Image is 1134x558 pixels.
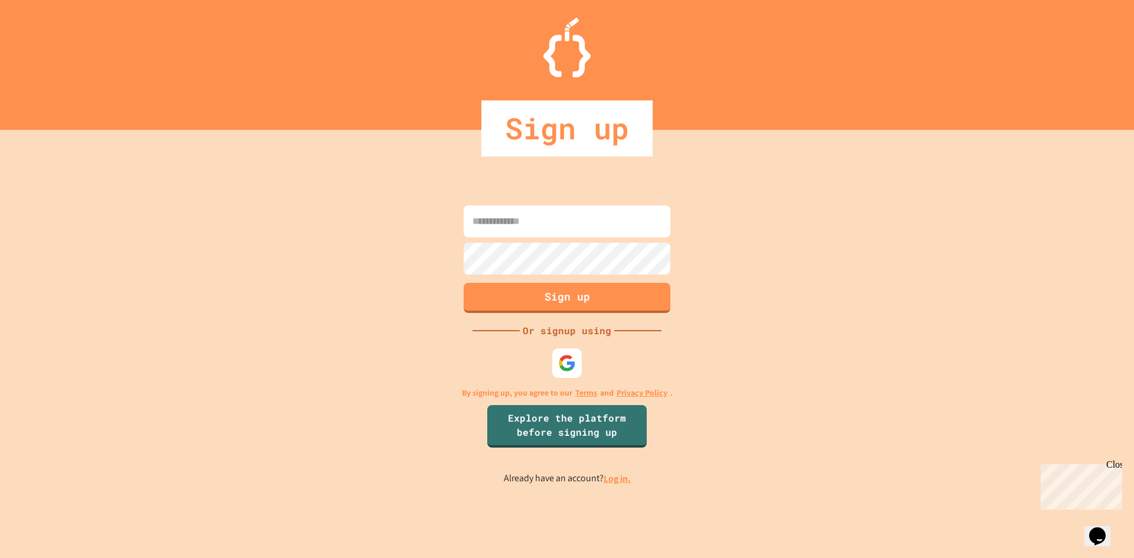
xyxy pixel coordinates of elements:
a: Log in. [604,472,631,485]
iframe: chat widget [1036,459,1122,510]
iframe: chat widget [1084,511,1122,546]
div: Or signup using [520,324,614,338]
a: Privacy Policy [617,387,667,399]
a: Terms [575,387,597,399]
a: Explore the platform before signing up [487,405,647,448]
p: By signing up, you agree to our and . [462,387,673,399]
button: Sign up [464,283,670,313]
div: Sign up [481,100,653,156]
img: google-icon.svg [558,354,576,372]
img: Logo.svg [543,18,591,77]
div: Chat with us now!Close [5,5,82,75]
p: Already have an account? [504,471,631,486]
